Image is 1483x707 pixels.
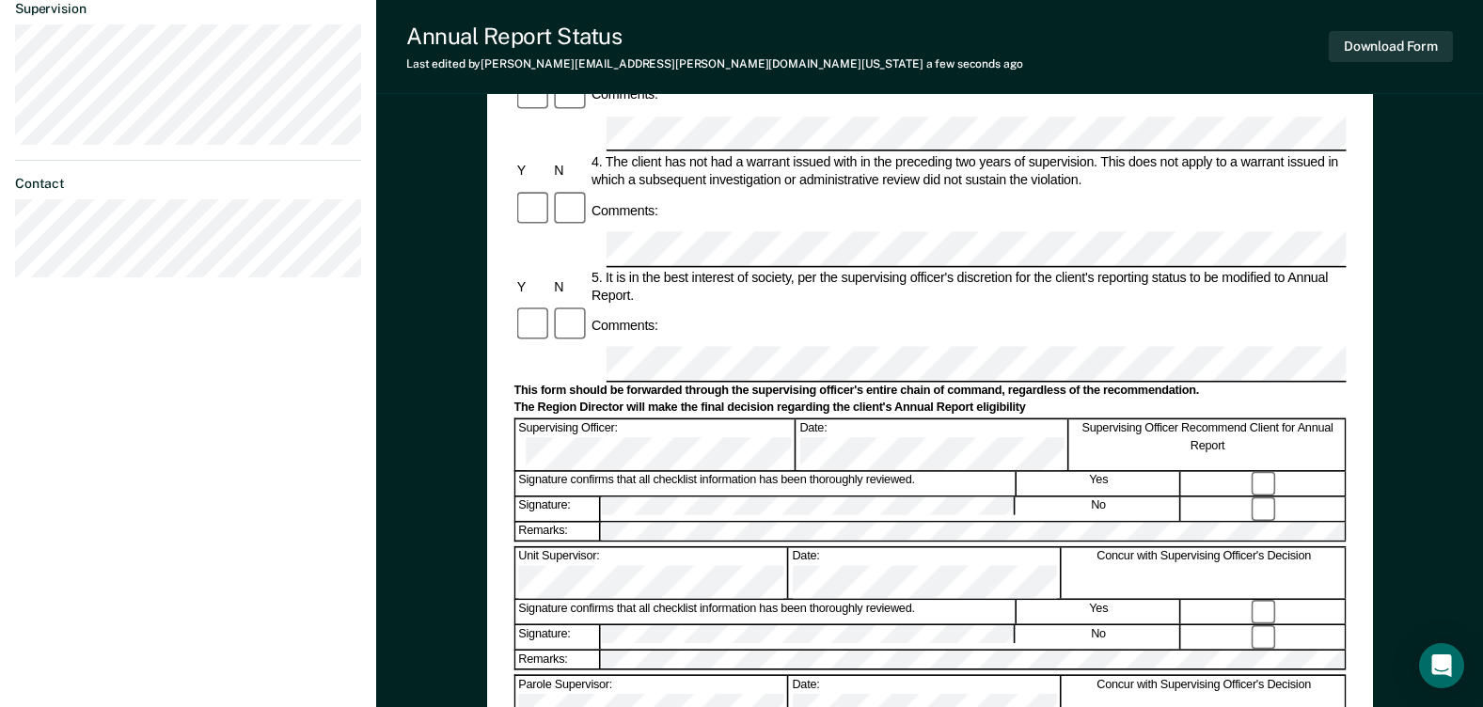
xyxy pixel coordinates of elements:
span: a few seconds ago [926,57,1023,71]
div: The Region Director will make the final decision regarding the client's Annual Report eligibility [513,401,1346,416]
button: Download Form [1329,31,1453,62]
div: Date: [797,419,1069,470]
dt: Supervision [15,1,361,17]
div: Date: [789,547,1062,598]
div: Signature: [515,496,600,520]
div: Signature: [515,625,600,649]
div: N [551,277,589,295]
div: Signature confirms that all checklist information has been thoroughly reviewed. [515,600,1016,623]
div: Signature confirms that all checklist information has been thoroughly reviewed. [515,472,1016,495]
div: 5. It is in the best interest of society, per the supervising officer's discretion for the client... [589,268,1347,304]
div: Last edited by [PERSON_NAME][EMAIL_ADDRESS][PERSON_NAME][DOMAIN_NAME][US_STATE] [406,57,1023,71]
div: Supervising Officer Recommend Client for Annual Report [1070,419,1346,470]
div: N [551,162,589,180]
div: This form should be forwarded through the supervising officer's entire chain of command, regardle... [513,384,1346,399]
div: No [1017,496,1180,520]
div: Comments: [589,317,661,335]
div: Supervising Officer: [515,419,795,470]
div: Annual Report Status [406,23,1023,50]
div: Y [513,277,551,295]
div: Y [513,162,551,180]
div: Comments: [589,86,661,103]
div: Remarks: [515,650,601,668]
div: Concur with Supervising Officer's Decision [1063,547,1346,598]
div: Yes [1018,600,1181,623]
div: Remarks: [515,522,601,541]
div: No [1017,625,1180,649]
div: 4. The client has not had a warrant issued with in the preceding two years of supervision. This d... [589,153,1347,189]
dt: Contact [15,176,361,192]
div: Unit Supervisor: [515,547,788,598]
div: Yes [1018,472,1181,495]
div: Open Intercom Messenger [1419,643,1464,688]
div: Comments: [589,201,661,219]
